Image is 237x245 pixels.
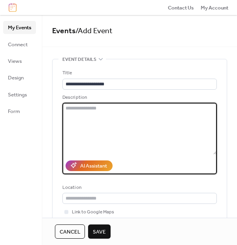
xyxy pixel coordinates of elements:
div: Description [62,94,215,102]
span: Save [93,228,106,236]
a: My Account [201,4,228,11]
a: Settings [3,88,36,101]
span: Link to Google Maps [72,208,114,216]
span: Form [8,107,20,115]
div: AI Assistant [80,162,107,170]
span: Views [8,57,22,65]
div: Location [62,184,215,192]
a: Contact Us [168,4,194,11]
a: Connect [3,38,36,51]
span: Event details [62,56,96,64]
img: logo [9,3,17,12]
span: My Events [8,24,31,32]
span: My Account [201,4,228,12]
a: Form [3,105,36,117]
a: Views [3,55,36,67]
div: Title [62,69,215,77]
button: Save [88,224,111,239]
a: My Events [3,21,36,34]
span: Design [8,74,24,82]
button: Cancel [55,224,85,239]
span: Cancel [60,228,80,236]
a: Design [3,71,36,84]
span: Settings [8,91,27,99]
button: AI Assistant [66,160,113,171]
span: Connect [8,41,28,49]
span: / Add Event [75,24,113,38]
a: Events [52,24,75,38]
span: Contact Us [168,4,194,12]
